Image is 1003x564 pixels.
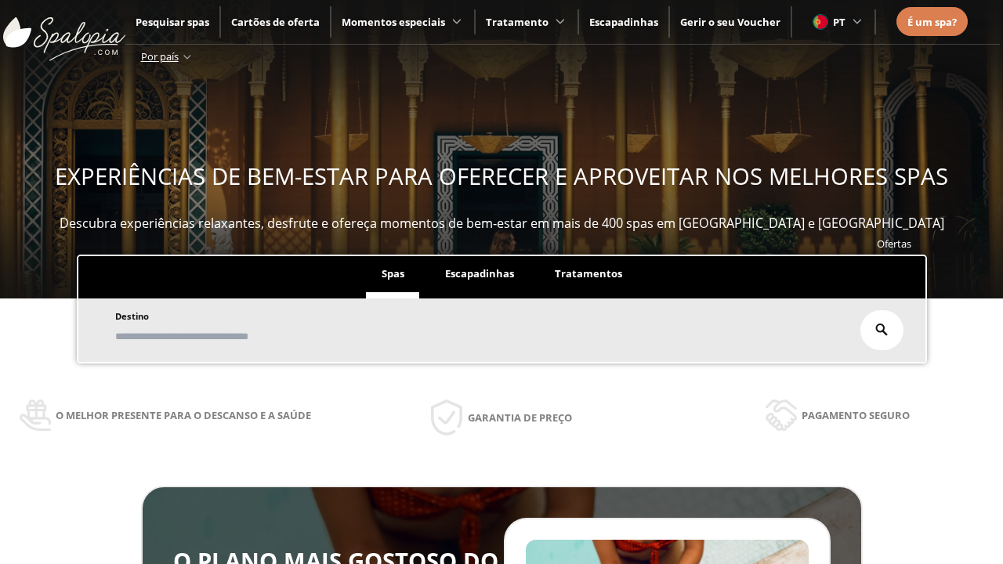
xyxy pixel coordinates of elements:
a: Cartões de oferta [231,15,320,29]
span: O melhor presente para o descanso e a saúde [56,407,311,424]
span: EXPERIÊNCIAS DE BEM-ESTAR PARA OFERECER E APROVEITAR NOS MELHORES SPAS [55,161,948,192]
a: Ofertas [877,237,911,251]
a: Escapadinhas [589,15,658,29]
a: É um spa? [907,13,957,31]
span: É um spa? [907,15,957,29]
span: Por país [141,49,179,63]
span: Descubra experiências relaxantes, desfrute e ofereça momentos de bem-estar em mais de 400 spas em... [60,215,944,232]
span: Destino [115,310,149,322]
span: Escapadinhas [445,266,514,280]
a: Gerir o seu Voucher [680,15,780,29]
a: Pesquisar spas [136,15,209,29]
span: Tratamentos [555,266,622,280]
span: Garantia de preço [468,409,572,426]
span: Pagamento seguro [802,407,910,424]
span: Spas [382,266,404,280]
img: ImgLogoSpalopia.BvClDcEz.svg [3,2,125,61]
